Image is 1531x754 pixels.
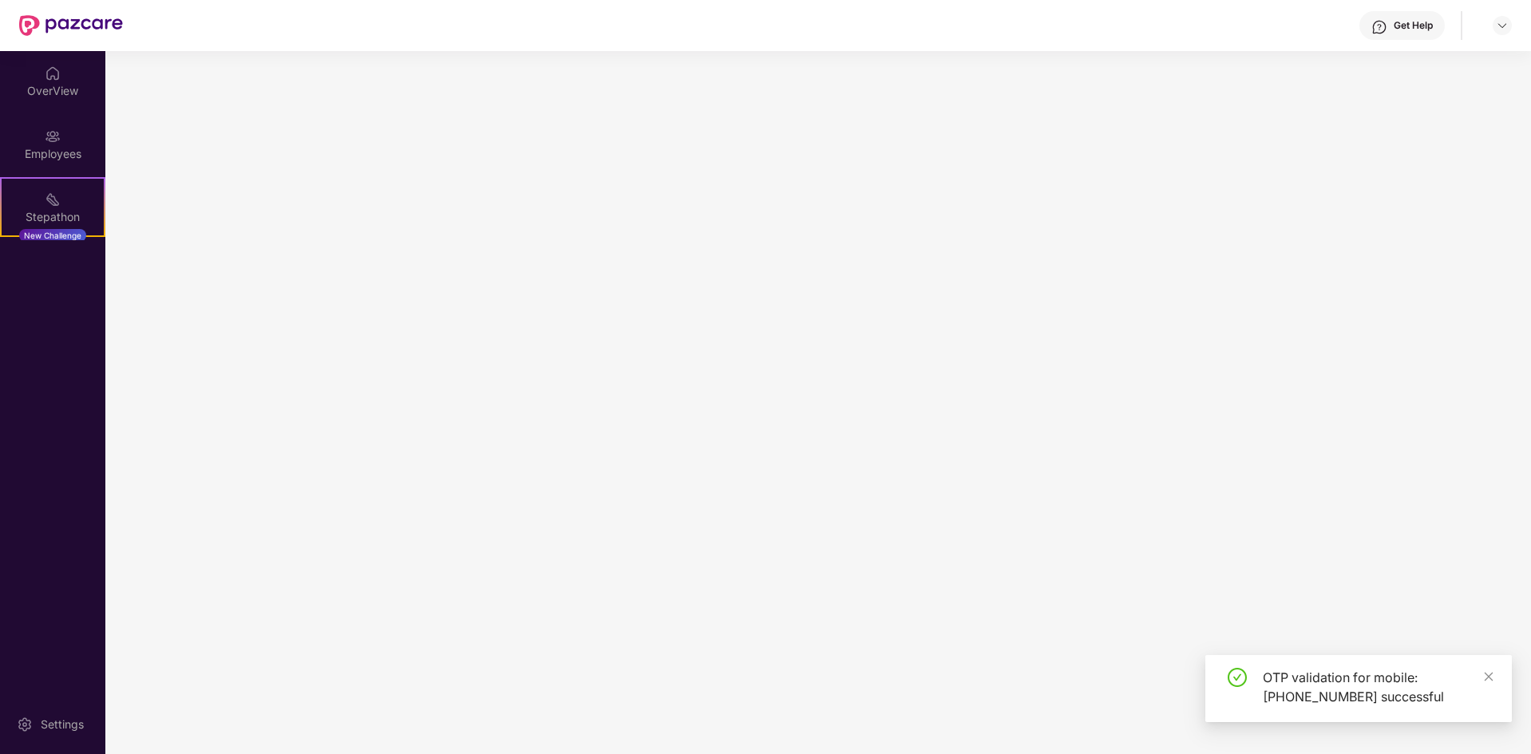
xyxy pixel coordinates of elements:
[1394,19,1433,32] div: Get Help
[45,65,61,81] img: svg+xml;base64,PHN2ZyBpZD0iSG9tZSIgeG1sbnM9Imh0dHA6Ly93d3cudzMub3JnLzIwMDAvc3ZnIiB3aWR0aD0iMjAiIG...
[2,209,104,225] div: Stepathon
[1496,19,1509,32] img: svg+xml;base64,PHN2ZyBpZD0iRHJvcGRvd24tMzJ4MzIiIHhtbG5zPSJodHRwOi8vd3d3LnczLm9yZy8yMDAwL3N2ZyIgd2...
[19,229,86,242] div: New Challenge
[17,716,33,732] img: svg+xml;base64,PHN2ZyBpZD0iU2V0dGluZy0yMHgyMCIgeG1sbnM9Imh0dHA6Ly93d3cudzMub3JnLzIwMDAvc3ZnIiB3aW...
[1371,19,1387,35] img: svg+xml;base64,PHN2ZyBpZD0iSGVscC0zMngzMiIgeG1sbnM9Imh0dHA6Ly93d3cudzMub3JnLzIwMDAvc3ZnIiB3aWR0aD...
[45,191,61,207] img: svg+xml;base64,PHN2ZyB4bWxucz0iaHR0cDovL3d3dy53My5vcmcvMjAwMC9zdmciIHdpZHRoPSIyMSIgaGVpZ2h0PSIyMC...
[1483,671,1494,682] span: close
[36,716,89,732] div: Settings
[1228,668,1247,687] span: check-circle
[19,15,123,36] img: New Pazcare Logo
[1263,668,1493,706] div: OTP validation for mobile: [PHONE_NUMBER] successful
[45,128,61,144] img: svg+xml;base64,PHN2ZyBpZD0iRW1wbG95ZWVzIiB4bWxucz0iaHR0cDovL3d3dy53My5vcmcvMjAwMC9zdmciIHdpZHRoPS...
